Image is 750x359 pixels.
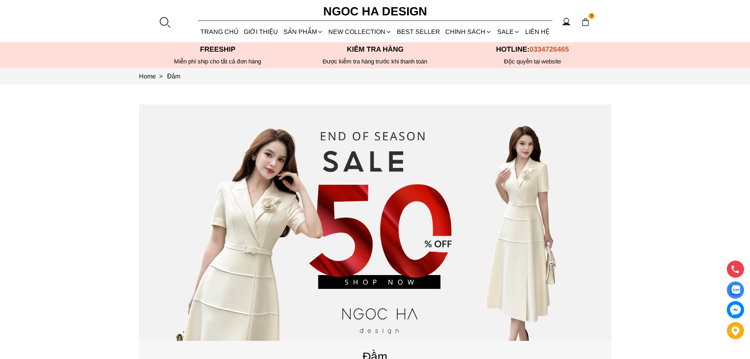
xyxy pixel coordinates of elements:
[589,13,595,19] span: 0
[730,285,740,295] img: Display image
[296,58,454,65] p: Được kiểm tra hàng trước khi thanh toán
[316,2,434,21] a: Ngoc Ha Design
[139,58,296,65] div: Miễn phí ship cho tất cả đơn hàng
[241,21,281,42] a: GIỚI THIỆU
[167,73,181,80] a: Link to Đầm
[581,18,590,26] img: img-CART-ICON-ksit0nf1
[139,73,167,80] a: Link to Home
[198,21,241,42] a: TRANG CHỦ
[727,281,744,299] a: Display image
[522,21,552,42] a: LIÊN HỆ
[530,45,569,53] span: 0334726465
[727,301,744,318] a: messenger
[454,45,611,54] p: Hotline:
[494,21,522,42] a: SALE
[443,21,494,42] div: Chính sách
[139,45,296,54] p: Freeship
[394,21,443,42] a: BEST SELLER
[281,21,326,42] div: SẢN PHẨM
[326,21,394,42] a: NEW COLLECTION
[347,45,404,53] font: Kiểm tra hàng
[454,58,611,65] h6: Độc quyền tại website
[156,73,166,80] span: >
